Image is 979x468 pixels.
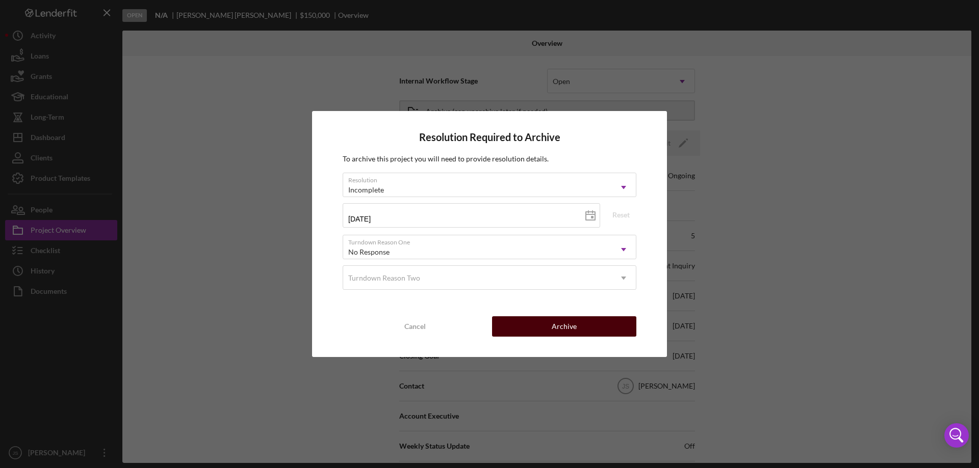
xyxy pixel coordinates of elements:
div: Cancel [404,316,426,337]
div: Turndown Reason Two [348,274,420,282]
div: Incomplete [348,186,384,194]
div: No Response [348,248,390,256]
div: Reset [612,207,630,223]
p: To archive this project you will need to provide resolution details. [343,153,636,164]
button: Reset [606,207,636,223]
button: Cancel [343,316,487,337]
h4: Resolution Required to Archive [343,131,636,143]
div: Archive [552,316,577,337]
button: Archive [492,316,636,337]
div: Open Intercom Messenger [944,423,969,448]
